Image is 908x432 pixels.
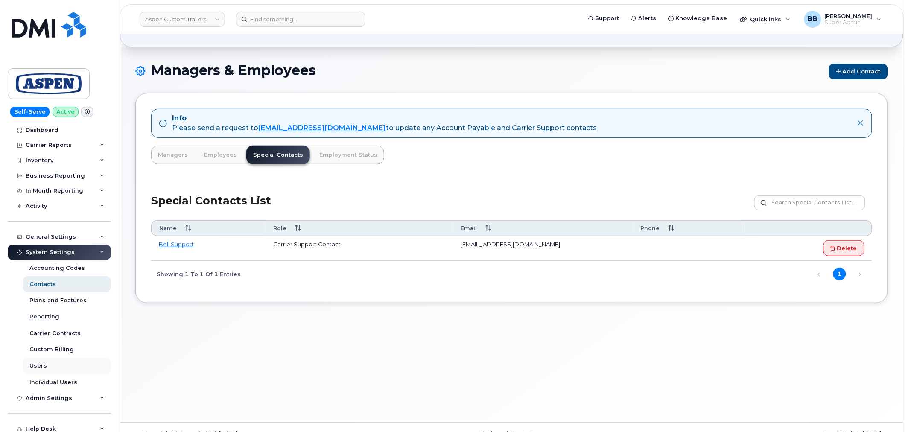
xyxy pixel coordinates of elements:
span: Quicklinks [750,16,782,23]
a: Knowledge Base [663,10,733,27]
div: Please send a request to to update any Account Payable and Carrier Support contacts [172,123,597,133]
a: 1 [833,268,846,280]
a: Next [854,268,867,281]
a: Previous [813,268,826,281]
a: Add Contact [829,64,888,79]
strong: Info [172,114,187,122]
div: Ben Baskerville Jr [798,11,888,28]
a: Support [582,10,625,27]
span: [PERSON_NAME] [825,12,873,19]
a: Managers [151,146,195,164]
input: Find something... [236,12,365,27]
h2: Special Contacts List [151,195,271,220]
a: [EMAIL_ADDRESS][DOMAIN_NAME] [258,124,386,132]
span: Alerts [639,14,657,23]
span: BB [808,14,818,24]
span: Super Admin [825,19,873,26]
h1: Managers & Employees [135,63,888,79]
div: Showing 1 to 1 of 1 entries [151,266,241,281]
a: Aspen Custom Trailers [140,12,225,27]
a: Special Contacts [246,146,310,164]
a: Delete [823,240,864,256]
th: Name: activate to sort column ascending [151,220,266,236]
th: Role: activate to sort column ascending [266,220,453,236]
td: Carrier Support Contact [266,236,453,261]
span: Knowledge Base [676,14,727,23]
th: Email: activate to sort column ascending [453,220,633,236]
th: Phone: activate to sort column ascending [633,220,742,236]
td: [EMAIL_ADDRESS][DOMAIN_NAME] [453,236,633,261]
div: Quicklinks [734,11,797,28]
a: Employees [197,146,244,164]
a: Employment Status [312,146,384,164]
a: Alerts [625,10,663,27]
span: Support [596,14,619,23]
a: Bell Support [159,241,194,248]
